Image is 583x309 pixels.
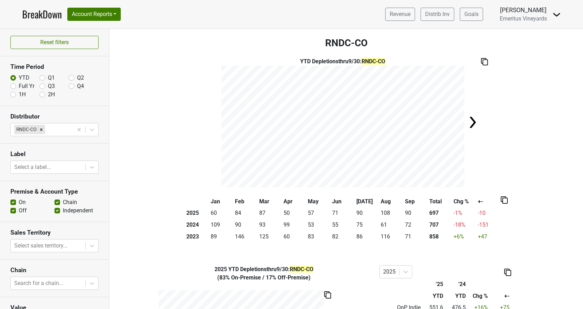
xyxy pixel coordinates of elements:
span: RNDC-CO [362,58,385,65]
td: 90 [355,208,379,219]
td: 55 [331,219,355,231]
td: 84 [234,208,258,219]
td: 125 [258,231,282,243]
label: Q4 [77,82,84,90]
h3: Label [10,151,99,158]
th: [DATE] [355,196,379,208]
label: 2H [48,90,55,99]
h3: Premise & Account Type [10,188,99,195]
td: +47 [476,231,501,243]
th: Chg % [452,196,476,208]
td: 146 [234,231,258,243]
div: YTD Depletions thru 9/30 : [154,265,374,274]
div: YTD Depletions thru 9/30 : [221,57,464,66]
th: Mar [258,196,282,208]
div: RNDC-CO [14,125,37,134]
th: Chg % [467,290,490,302]
th: Apr [282,196,306,208]
td: 99 [282,219,306,231]
img: Arrow right [466,115,480,129]
td: 90 [234,219,258,231]
th: Jan [209,196,234,208]
th: +- [476,196,501,208]
td: 86 [355,231,379,243]
label: Independent [63,206,93,215]
th: +- [490,290,511,302]
label: Q3 [48,82,55,90]
th: 697 [428,208,452,219]
th: Total [428,196,452,208]
th: 858 [428,231,452,243]
label: Off [19,206,27,215]
td: 50 [282,208,306,219]
td: 71 [404,231,428,243]
th: Feb [234,196,258,208]
label: Q1 [48,74,55,82]
a: BreakDown [22,7,62,22]
th: '25 [422,278,445,290]
td: 60 [209,208,234,219]
th: 2025 [185,208,209,219]
th: 2023 [185,231,209,243]
th: '24 [445,278,467,290]
div: ( 83% On-Premise / 17% Off-Premise ) [154,274,374,282]
td: 90 [404,208,428,219]
td: 75 [355,219,379,231]
span: RNDC-CO [290,266,313,273]
img: Copy to clipboard [324,291,331,299]
span: Emeritus Vineyards [500,15,547,22]
a: Goals [460,8,483,21]
td: 71 [331,208,355,219]
div: Remove RNDC-CO [37,125,45,134]
td: 83 [306,231,331,243]
h3: Time Period [10,63,99,71]
td: 89 [209,231,234,243]
td: 93 [258,219,282,231]
button: Reset filters [10,36,99,49]
a: Revenue [385,8,415,21]
img: Copy to clipboard [501,196,508,204]
td: 61 [379,219,404,231]
td: -151 [476,219,501,231]
label: Full Yr [19,82,34,90]
img: Copy to clipboard [504,269,511,276]
th: Sep [404,196,428,208]
td: 53 [306,219,331,231]
td: 82 [331,231,355,243]
td: 60 [282,231,306,243]
th: 2024 [185,219,209,231]
td: -10 [476,208,501,219]
td: 108 [379,208,404,219]
img: Dropdown Menu [552,10,561,19]
h3: Chain [10,267,99,274]
th: YTD [445,290,467,302]
th: Jun [331,196,355,208]
label: Chain [63,198,77,206]
td: 109 [209,219,234,231]
h3: Sales Territory [10,229,99,236]
td: -1 % [452,208,476,219]
th: May [306,196,331,208]
button: Account Reports [67,8,121,21]
label: 1H [19,90,26,99]
td: 57 [306,208,331,219]
h3: RNDC-CO [109,37,583,49]
label: On [19,198,26,206]
td: 116 [379,231,404,243]
td: +6 % [452,231,476,243]
td: 72 [404,219,428,231]
td: 87 [258,208,282,219]
img: Copy to clipboard [481,58,488,65]
td: -18 % [452,219,476,231]
div: [PERSON_NAME] [500,6,547,15]
a: Distrib Inv [421,8,454,21]
label: YTD [19,74,29,82]
th: 707 [428,219,452,231]
th: YTD [422,290,445,302]
h3: Distributor [10,113,99,120]
label: Q2 [77,74,84,82]
th: Aug [379,196,404,208]
span: 2025 [214,266,228,273]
